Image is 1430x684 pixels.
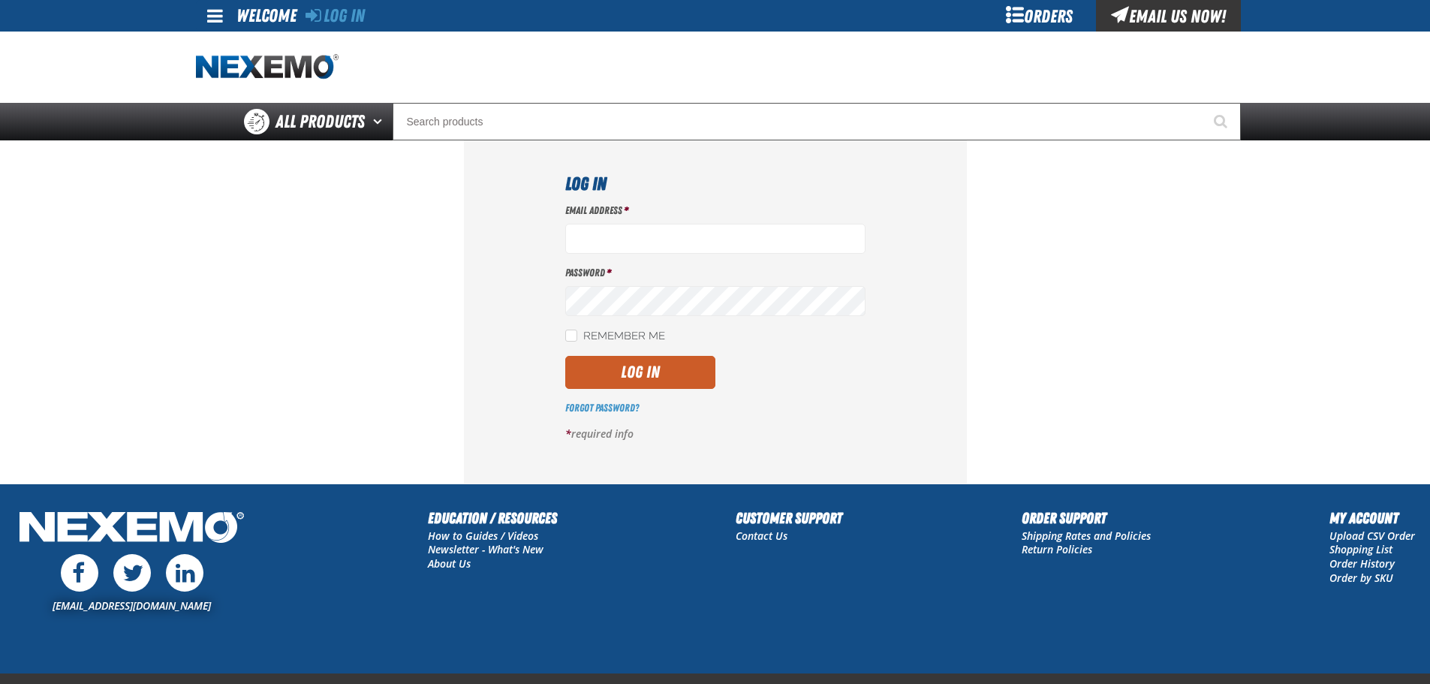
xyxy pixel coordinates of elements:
[196,54,339,80] a: Home
[393,103,1241,140] input: Search
[565,203,866,218] label: Email Address
[736,529,787,543] a: Contact Us
[736,507,842,529] h2: Customer Support
[565,402,639,414] a: Forgot Password?
[306,5,365,26] a: Log In
[565,330,665,344] label: Remember Me
[196,54,339,80] img: Nexemo logo
[428,542,543,556] a: Newsletter - What's New
[565,427,866,441] p: required info
[1022,529,1151,543] a: Shipping Rates and Policies
[1203,103,1241,140] button: Start Searching
[428,529,538,543] a: How to Guides / Videos
[1329,507,1415,529] h2: My Account
[1022,507,1151,529] h2: Order Support
[565,170,866,197] h1: Log In
[275,108,365,135] span: All Products
[53,598,211,613] a: [EMAIL_ADDRESS][DOMAIN_NAME]
[368,103,393,140] button: Open All Products pages
[428,556,471,571] a: About Us
[1329,542,1392,556] a: Shopping List
[1022,542,1092,556] a: Return Policies
[565,266,866,280] label: Password
[565,356,715,389] button: Log In
[15,507,248,551] img: Nexemo Logo
[1329,529,1415,543] a: Upload CSV Order
[565,330,577,342] input: Remember Me
[1329,556,1395,571] a: Order History
[1329,571,1393,585] a: Order by SKU
[428,507,557,529] h2: Education / Resources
